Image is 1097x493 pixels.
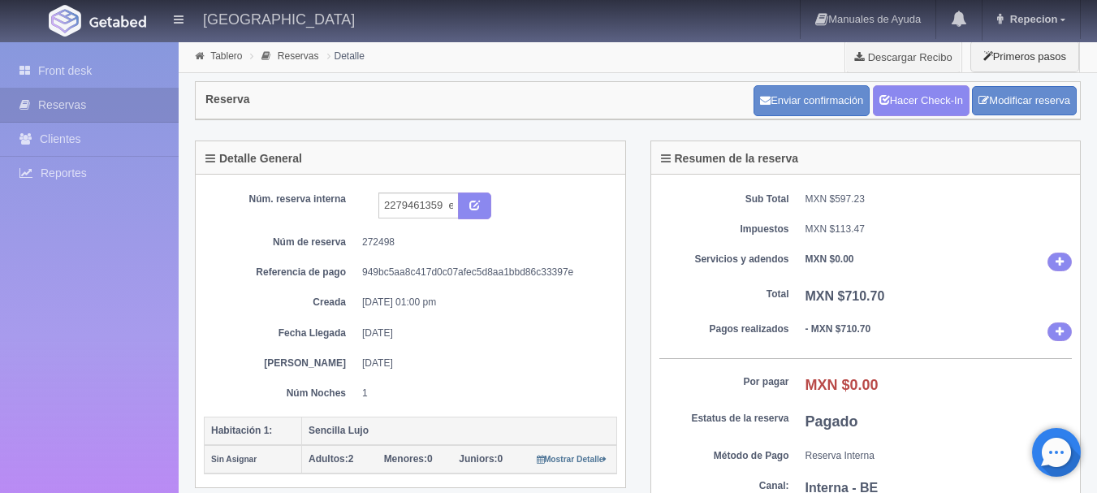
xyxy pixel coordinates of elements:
[805,223,1073,236] dd: MXN $113.47
[659,322,789,336] dt: Pagos realizados
[1006,13,1058,25] span: Repecion
[309,453,348,465] strong: Adultos:
[362,327,605,340] dd: [DATE]
[659,479,789,493] dt: Canal:
[216,192,346,206] dt: Núm. reserva interna
[659,449,789,463] dt: Método de Pago
[362,266,605,279] dd: 949bc5aa8c417d0c07afec5d8aa1bbd86c33397e
[203,8,355,28] h4: [GEOGRAPHIC_DATA]
[659,253,789,266] dt: Servicios y adendos
[537,453,607,465] a: Mostrar Detalle
[362,236,605,249] dd: 272498
[309,453,353,465] span: 2
[49,5,81,37] img: Getabed
[754,85,870,116] button: Enviar confirmación
[210,50,242,62] a: Tablero
[459,453,497,465] strong: Juniors:
[659,375,789,389] dt: Por pagar
[362,296,605,309] dd: [DATE] 01:00 pm
[216,236,346,249] dt: Núm de reserva
[659,288,789,301] dt: Total
[216,296,346,309] dt: Creada
[216,327,346,340] dt: Fecha Llegada
[205,153,302,165] h4: Detalle General
[659,223,789,236] dt: Impuestos
[323,48,369,63] li: Detalle
[970,41,1079,72] button: Primeros pasos
[205,93,250,106] h4: Reserva
[805,413,858,430] b: Pagado
[211,425,272,436] b: Habitación 1:
[384,453,427,465] strong: Menores:
[459,453,503,465] span: 0
[384,453,433,465] span: 0
[216,266,346,279] dt: Referencia de pago
[845,41,961,73] a: Descargar Recibo
[278,50,319,62] a: Reservas
[302,417,617,445] th: Sencilla Lujo
[216,387,346,400] dt: Núm Noches
[805,377,879,393] b: MXN $0.00
[362,387,605,400] dd: 1
[805,253,854,265] b: MXN $0.00
[211,455,257,464] small: Sin Asignar
[805,289,885,303] b: MXN $710.70
[659,192,789,206] dt: Sub Total
[216,357,346,370] dt: [PERSON_NAME]
[805,449,1073,463] dd: Reserva Interna
[873,85,970,116] a: Hacer Check-In
[362,357,605,370] dd: [DATE]
[89,15,146,28] img: Getabed
[659,412,789,426] dt: Estatus de la reserva
[805,192,1073,206] dd: MXN $597.23
[661,153,799,165] h4: Resumen de la reserva
[537,455,607,464] small: Mostrar Detalle
[805,323,871,335] b: - MXN $710.70
[972,86,1077,116] a: Modificar reserva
